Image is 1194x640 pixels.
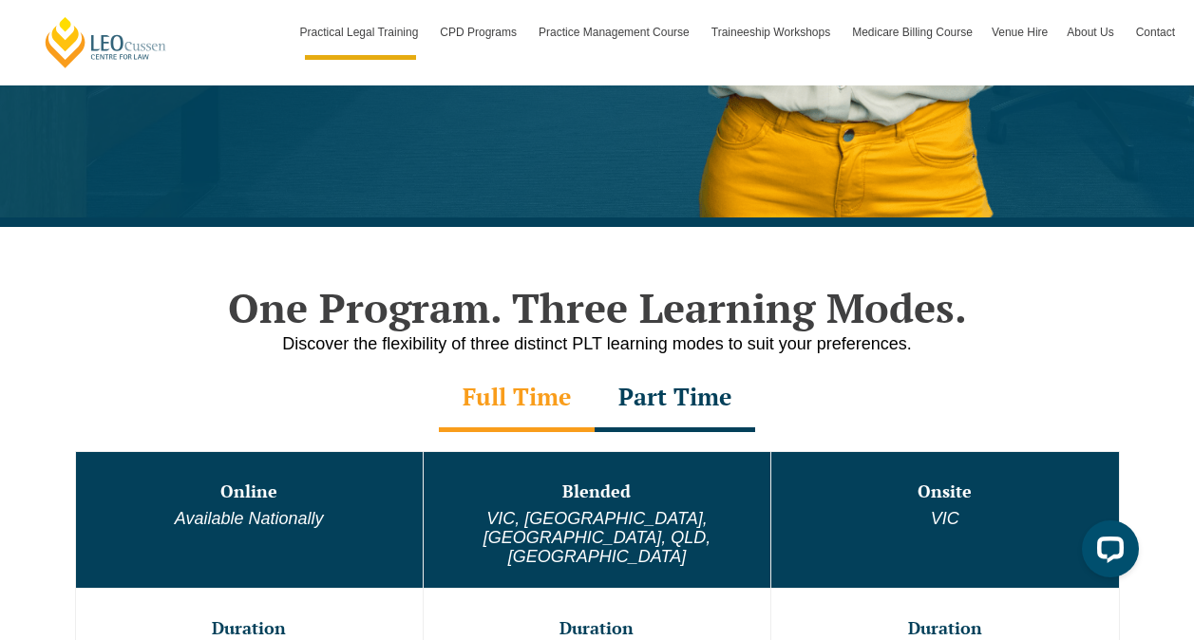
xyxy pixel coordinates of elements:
a: Contact [1127,5,1185,60]
em: VIC [931,509,959,528]
a: Traineeship Workshops [702,5,843,60]
a: CPD Programs [430,5,529,60]
h3: Duration [78,619,421,638]
h2: One Program. Three Learning Modes. [56,284,1139,331]
a: Practical Legal Training [291,5,431,60]
div: Part Time [595,366,755,432]
h3: Duration [426,619,768,638]
iframe: LiveChat chat widget [1067,513,1147,593]
a: Practice Management Course [529,5,702,60]
p: Discover the flexibility of three distinct PLT learning modes to suit your preferences. [56,332,1139,356]
em: VIC, [GEOGRAPHIC_DATA], [GEOGRAPHIC_DATA], QLD, [GEOGRAPHIC_DATA] [483,509,711,566]
h3: Online [78,482,421,501]
em: Available Nationally [175,509,324,528]
h3: Duration [773,619,1116,638]
div: Full Time [439,366,595,432]
a: Medicare Billing Course [843,5,982,60]
h3: Blended [426,482,768,501]
a: Venue Hire [982,5,1057,60]
h3: Onsite [773,482,1116,501]
a: [PERSON_NAME] Centre for Law [43,15,169,69]
a: About Us [1057,5,1126,60]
